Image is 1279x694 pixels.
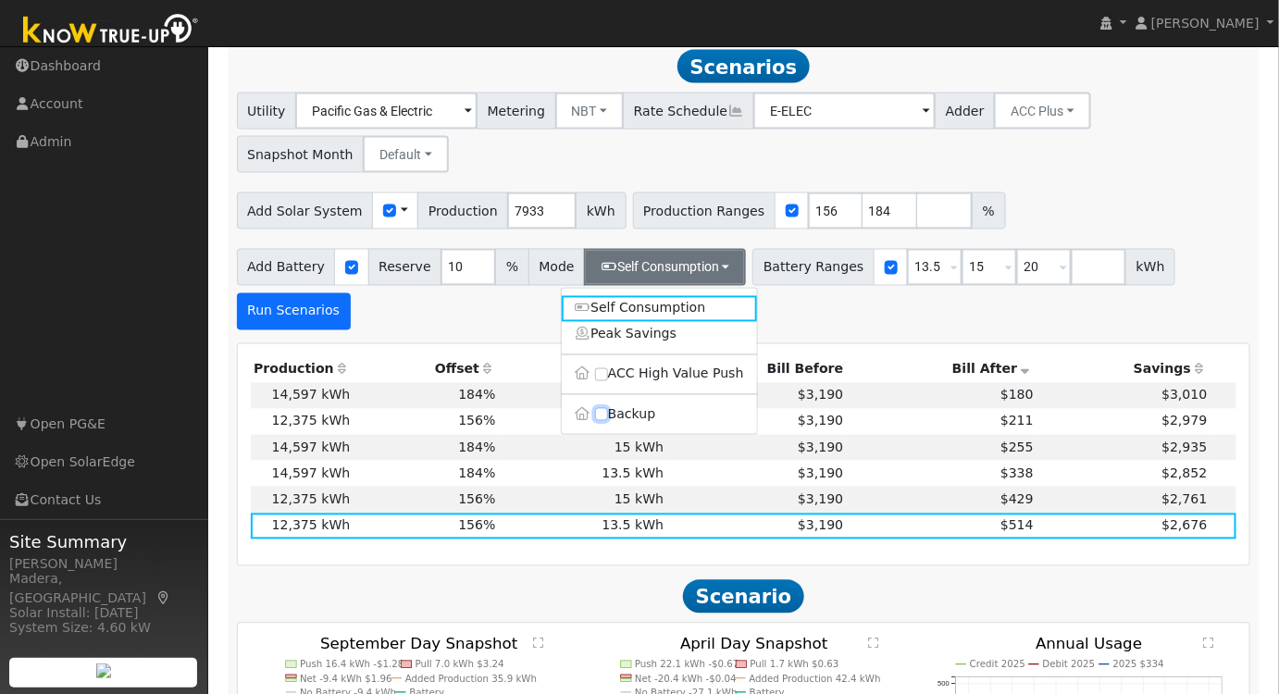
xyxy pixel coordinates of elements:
span: Mode [528,249,585,286]
span: 184% [458,466,495,481]
span: $2,852 [1161,466,1207,481]
span: Utility [237,93,297,130]
span: kWh [1125,249,1175,286]
td: 13.5 kWh [499,514,667,539]
span: Battery Ranges [752,249,875,286]
span: $211 [1000,414,1034,428]
div: System Size: 4.60 kW [9,618,198,638]
label: ACC High Value Push [562,362,757,388]
img: retrieve [96,663,111,678]
td: 12,375 kWh [251,487,354,513]
text: Annual Usage [1037,636,1143,653]
text:  [1204,638,1214,650]
text: Pull 1.7 kWh $0.63 [751,660,839,671]
span: $255 [1000,440,1034,455]
text: Added Production 42.4 kWh [750,674,881,685]
span: 184% [458,440,495,455]
th: Battery [499,357,667,383]
label: Backup [562,402,757,428]
text: Net -9.4 kWh $1.96 [300,674,392,685]
span: [PERSON_NAME] [1151,16,1260,31]
span: 156% [458,414,495,428]
input: Select a Rate Schedule [753,93,936,130]
text: Push 22.1 kWh -$0.67 [635,660,739,671]
button: Self Consumption [584,249,746,286]
th: Bill After [847,357,1037,383]
span: $3,190 [798,440,843,455]
span: $338 [1000,466,1034,481]
input: Backup [595,408,608,421]
span: $429 [1000,492,1034,507]
text: Debit 2025 [1043,660,1096,671]
span: Site Summary [9,529,198,554]
button: ACC Plus [994,93,1091,130]
text:  [533,638,543,650]
td: 12,375 kWh [251,514,354,539]
td: 20 kWh [499,383,667,409]
a: Peak Savings [562,322,757,348]
button: Default [363,136,449,173]
span: Snapshot Month [237,136,365,173]
span: $2,979 [1161,414,1207,428]
text: Push 16.4 kWh -$1.28 [300,660,404,671]
span: $2,761 [1161,492,1207,507]
td: 14,597 kWh [251,383,354,409]
span: Production [417,192,508,229]
span: Metering [477,93,556,130]
span: 184% [458,388,495,403]
div: Solar Install: [DATE] [9,603,198,623]
span: Adder [935,93,995,130]
a: Self Consumption [562,296,757,322]
span: Scenarios [677,50,810,83]
span: Savings [1134,362,1191,377]
text: September Day Snapshot [320,636,518,653]
span: $3,190 [798,466,843,481]
text: Pull 7.0 kWh $3.24 [415,660,503,671]
text: April Day Snapshot [680,636,828,653]
input: ACC High Value Push [595,368,608,381]
td: 14,597 kWh [251,435,354,461]
button: Run Scenarios [237,293,351,330]
th: Offset [354,357,499,383]
span: $180 [1000,388,1034,403]
span: 156% [458,518,495,533]
span: $3,190 [798,388,843,403]
span: Production Ranges [633,192,776,229]
span: $2,676 [1161,518,1207,533]
div: [PERSON_NAME] [9,554,198,574]
td: 13.5 kWh [499,461,667,487]
img: Know True-Up [14,10,208,52]
text: 500 [938,680,950,688]
span: $3,190 [798,414,843,428]
span: Add Solar System [237,192,374,229]
span: Reserve [368,249,442,286]
text: 2025 $334 [1113,660,1164,671]
span: $3,190 [798,518,843,533]
input: Select a Utility [295,93,478,130]
span: Add Battery [237,249,336,286]
span: $3,190 [798,492,843,507]
text: Net -20.4 kWh -$0.04 [635,674,737,685]
td: 15 kWh [499,487,667,513]
span: $2,935 [1161,440,1207,455]
span: $3,010 [1161,388,1207,403]
span: kWh [576,192,626,229]
span: 156% [458,492,495,507]
span: % [972,192,1005,229]
span: $514 [1000,518,1034,533]
div: Madera, [GEOGRAPHIC_DATA] [9,569,198,608]
span: Rate Schedule [623,93,754,130]
span: % [495,249,528,286]
td: 14,597 kWh [251,461,354,487]
td: 20 kWh [499,409,667,435]
text:  [868,638,878,650]
th: Production [251,357,354,383]
a: Map [155,590,172,605]
span: Scenario [683,580,804,613]
td: 12,375 kWh [251,409,354,435]
text: Credit 2025 [970,660,1025,671]
button: NBT [555,93,625,130]
text: Added Production 35.9 kWh [405,674,537,685]
td: 15 kWh [499,435,667,461]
